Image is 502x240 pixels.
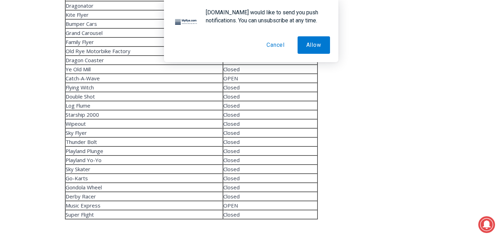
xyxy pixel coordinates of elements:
[298,36,330,54] button: Allow
[65,101,223,110] td: Log Flume
[72,44,99,83] div: "[PERSON_NAME]'s draw is the fine variety of pristine raw fish kept on hand"
[258,36,293,54] button: Cancel
[169,0,211,32] img: s_800_d653096d-cda9-4b24-94f4-9ae0c7afa054.jpeg
[65,146,223,155] td: Playland Plunge
[65,65,223,74] td: Ye Old Mill
[172,8,200,36] img: notification icon
[223,183,317,192] td: Closed
[223,119,317,128] td: Closed
[65,128,223,137] td: Sky Flyer
[223,92,317,101] td: Closed
[223,137,317,146] td: Closed
[65,137,223,146] td: Thunder Bolt
[200,8,330,24] div: [DOMAIN_NAME] would like to send you push notifications. You can unsubscribe at any time.
[2,72,68,99] span: Open Tues. - Sun. [PHONE_NUMBER]
[168,68,338,87] a: Intern @ [DOMAIN_NAME]
[176,0,330,68] div: "We would have speakers with experience in local journalism speak to us about their experiences a...
[223,101,317,110] td: Closed
[46,9,172,22] div: Book [PERSON_NAME]'s Good Humor for Your Drive by Birthday
[223,165,317,174] td: Closed
[223,65,317,74] td: Closed
[182,70,323,85] span: Intern @ [DOMAIN_NAME]
[223,192,317,201] td: Closed
[223,146,317,155] td: Closed
[65,119,223,128] td: Wipeout
[65,192,223,201] td: Derby Racer
[223,210,317,219] td: Closed
[223,83,317,92] td: Closed
[65,74,223,83] td: Catch-A-Wave
[65,210,223,219] td: Super Flight
[223,110,317,119] td: Closed
[65,83,223,92] td: Flying Witch
[65,201,223,210] td: Music Express
[65,174,223,183] td: Go-Karts
[207,2,252,32] a: Book [PERSON_NAME]'s Good Humor for Your Event
[223,201,317,210] td: OPEN
[212,7,243,27] h4: Book [PERSON_NAME]'s Good Humor for Your Event
[65,92,223,101] td: Double Shot
[65,183,223,192] td: Gondola Wheel
[223,155,317,165] td: Closed
[223,174,317,183] td: Closed
[65,155,223,165] td: Playland Yo-Yo
[223,74,317,83] td: OPEN
[0,70,70,87] a: Open Tues. - Sun. [PHONE_NUMBER]
[65,165,223,174] td: Sky Skater
[65,110,223,119] td: Starship 2000
[223,128,317,137] td: Closed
